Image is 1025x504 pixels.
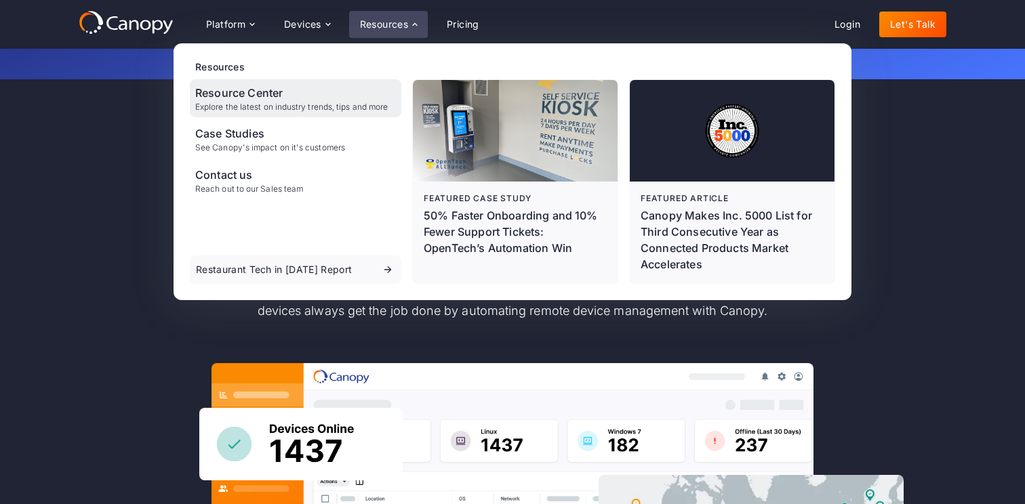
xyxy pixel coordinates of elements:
a: Login [824,12,871,37]
a: Let's Talk [879,12,946,37]
img: Canopy sees how many devices are online [199,408,403,480]
a: Case StudiesSee Canopy's impact on it's customers [190,120,401,158]
div: See Canopy's impact on it's customers [195,143,345,152]
p: 50% Faster Onboarding and 10% Fewer Support Tickets: OpenTech’s Automation Win [424,207,607,256]
div: Restaurant Tech in [DATE] Report [196,265,352,274]
nav: Resources [174,43,851,300]
div: Resources [360,20,409,29]
div: Reach out to our Sales team [195,184,303,194]
a: Pricing [436,12,490,37]
div: Contact us [195,167,303,183]
div: Featured article [641,192,824,205]
div: Case Studies [195,125,345,142]
div: Platform [206,20,245,29]
a: Resource CenterExplore the latest on industry trends, tips and more [190,79,401,117]
div: Canopy Makes Inc. 5000 List for Third Consecutive Year as Connected Products Market Accelerates [641,207,824,272]
div: Explore the latest on industry trends, tips and more [195,102,388,112]
div: Featured case study [424,192,607,205]
div: Resources [195,60,835,74]
div: Devices [284,20,321,29]
a: Contact usReach out to our Sales team [190,161,401,199]
div: Resource Center [195,85,388,101]
a: Featured articleCanopy Makes Inc. 5000 List for Third Consecutive Year as Connected Products Mark... [630,80,835,283]
div: Platform [195,11,265,38]
a: Restaurant Tech in [DATE] Report [190,255,401,284]
div: Devices [273,11,341,38]
a: Featured case study50% Faster Onboarding and 10% Fewer Support Tickets: OpenTech’s Automation Win [413,80,618,283]
div: Resources [349,11,428,38]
